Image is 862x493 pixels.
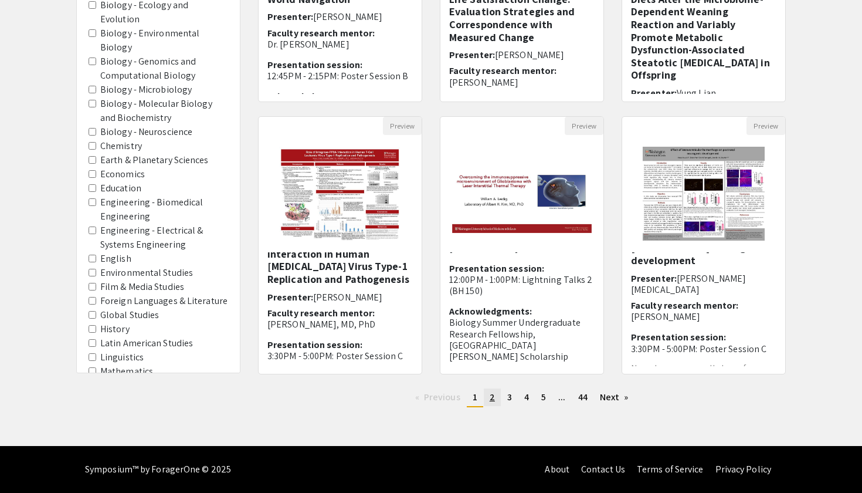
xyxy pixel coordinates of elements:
label: Engineering - Biomedical Engineering [100,195,228,224]
h6: Presenter: [267,11,413,22]
p: Biology Summer Undergraduate Research Fellowship, [GEOGRAPHIC_DATA][PERSON_NAME] Scholarship [449,317,595,362]
span: Presentation session: [449,262,544,275]
span: Faculty research mentor: [449,65,556,77]
span: Faculty research mentor: [267,27,375,39]
label: Education [100,181,141,195]
label: Film & Media Studies [100,280,184,294]
label: Biology - Environmental Biology [100,26,228,55]
h6: Presenter: [631,273,776,295]
span: Neural precursor cells born from neurogenic regions are crucial ... [631,362,763,384]
ul: Pagination [258,389,786,407]
div: Open Presentation <p>C48: Role of Integrase-PP2A Interaction in Human T-Cell Leukemia Virus Type-... [258,116,422,374]
button: Preview [383,117,422,135]
p: 3:30PM - 5:00PM: Poster Session C [631,343,776,354]
label: Biology - Microbiology [100,83,192,97]
span: [PERSON_NAME] [495,49,564,61]
span: Acknowledgments: [267,90,351,103]
h6: Presenter: [267,292,413,303]
img: <p>Overcoming the immunosuppressive microenvironment of glioblastoma with laser interstitial ther... [440,143,603,245]
label: Mathematics [100,364,153,379]
label: History [100,322,130,336]
span: Presentation session: [267,339,362,351]
span: ... [558,391,565,403]
span: Faculty research mentor: [631,299,738,312]
label: Engineering - Electrical & Systems Engineering [100,224,228,252]
label: English [100,252,131,266]
h6: Presenter: [449,49,595,60]
span: 4 [524,391,529,403]
p: [PERSON_NAME] [631,311,776,322]
a: Contact Us [581,463,625,475]
h5: C48: Role of Integrase-PP2A Interaction in Human [MEDICAL_DATA] Virus Type-1 Replication and Path... [267,235,413,285]
span: 5 [541,391,546,403]
span: 1 [473,391,477,403]
span: 2 [490,391,495,403]
label: Economics [100,167,145,181]
label: Biology - Neuroscience [100,125,192,139]
label: Chemistry [100,139,142,153]
a: Next page [594,389,634,406]
span: Faculty research mentor: [267,307,375,319]
div: Symposium™ by ForagerOne © 2025 [85,446,231,493]
span: 44 [578,391,588,403]
span: Vung Lian [677,87,716,99]
label: Latin American Studies [100,336,193,350]
span: Previous [424,391,460,403]
img: <p>C48: Role of Integrase-PP2A Interaction in Human T-Cell Leukemia Virus Type-1 Replication and ... [267,135,412,252]
div: Open Presentation <p>Overcoming the immunosuppressive microenvironment of glioblastoma with laser... [440,116,604,374]
a: About [545,463,569,475]
label: Biology - Molecular Biology and Biochemistry [100,97,228,125]
p: [PERSON_NAME] [449,77,595,88]
div: Open Presentation <p>C66: Effect of intraventricular hemorrhage on postnatal neurogenic developme... [622,116,786,374]
p: 12:00PM - 1:00PM: Lightning Talks 2 (BH 150) [449,274,595,296]
label: Environmental Studies [100,266,193,280]
span: [PERSON_NAME][MEDICAL_DATA] [631,272,746,296]
p: 12:45PM - 2:15PM: Poster Session B [267,70,413,82]
img: <p>C66: Effect of intraventricular hemorrhage on postnatal neurogenic development</p> [631,135,776,252]
label: Linguistics [100,350,144,364]
span: [PERSON_NAME] [313,291,382,303]
p: Dr. [PERSON_NAME] [267,39,413,50]
span: Presentation session: [267,59,362,71]
h6: Presenter: [631,87,776,99]
span: Presentation session: [631,331,726,343]
span: [PERSON_NAME] [313,11,382,23]
label: Earth & Planetary Sciences [100,153,209,167]
a: Terms of Service [637,463,704,475]
span: Acknowledgments: [449,305,532,318]
label: Foreign Languages & Literature [100,294,228,308]
label: Biology - Genomics and Computational Biology [100,55,228,83]
button: Preview [746,117,785,135]
span: 3 [507,391,512,403]
p: [PERSON_NAME] [449,242,595,254]
h5: C66: Effect of [MEDICAL_DATA] on [MEDICAL_DATA] neurogenic development [631,216,776,266]
label: Global Studies [100,308,159,322]
iframe: Chat [9,440,50,484]
button: Preview [565,117,603,135]
p: 3:30PM - 5:00PM: Poster Session C [267,350,413,362]
p: [PERSON_NAME], MD, PhD [267,319,413,330]
a: Privacy Policy [715,463,771,475]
